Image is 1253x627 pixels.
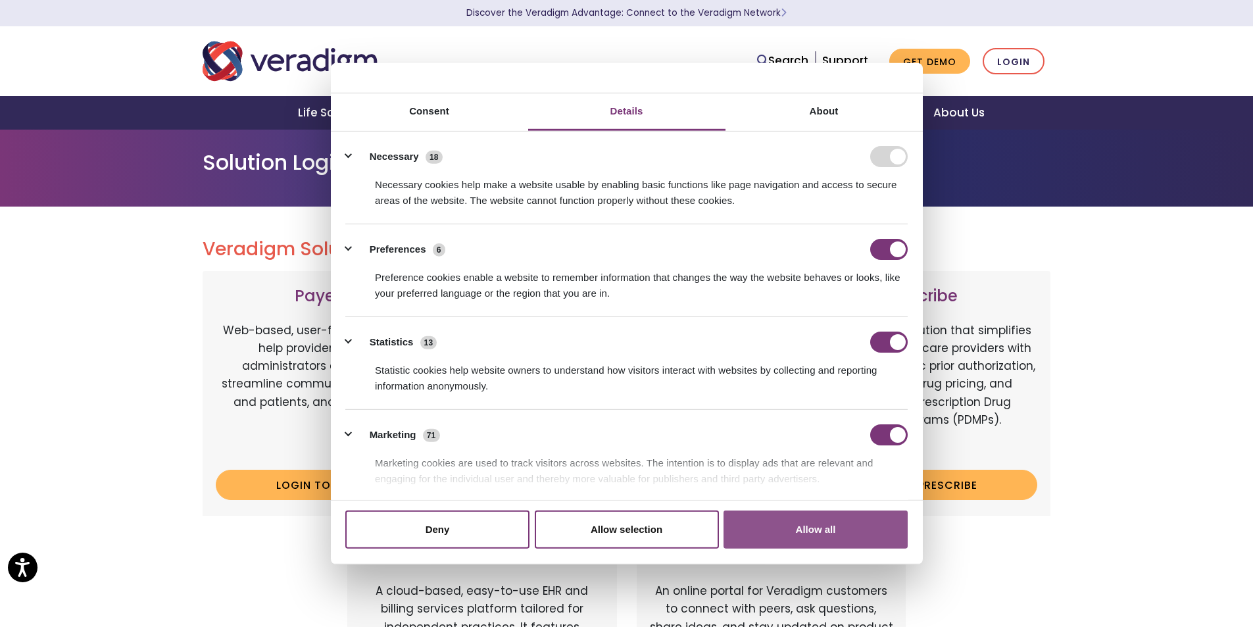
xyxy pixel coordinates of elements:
[535,511,719,549] button: Allow selection
[345,353,908,394] div: Statistic cookies help website owners to understand how visitors interact with websites by collec...
[528,93,725,130] a: Details
[345,167,908,209] div: Necessary cookies help make a website usable by enabling basic functions like page navigation and...
[370,428,416,443] label: Marketing
[345,260,908,301] div: Preference cookies enable a website to remember information that changes the way the website beha...
[466,7,787,19] a: Discover the Veradigm Advantage: Connect to the Veradigm NetworkLearn More
[345,146,451,167] button: Necessary (18)
[282,96,391,130] a: Life Sciences
[216,322,459,460] p: Web-based, user-friendly solutions that help providers and practice administrators enhance revenu...
[781,7,787,19] span: Learn More
[345,424,448,445] button: Marketing (71)
[345,332,445,353] button: Statistics (13)
[370,335,414,350] label: Statistics
[203,39,383,83] img: Veradigm logo
[216,287,459,306] h3: Payerpath
[650,547,893,566] h3: Client Portal
[203,150,1051,175] h1: Solution Login
[918,96,1000,130] a: About Us
[822,53,868,68] a: Support
[370,242,426,257] label: Preferences
[757,52,808,70] a: Search
[724,511,908,549] button: Allow all
[216,470,459,500] a: Login to Payerpath
[725,93,923,130] a: About
[345,445,908,487] div: Marketing cookies are used to track visitors across websites. The intention is to display ads tha...
[345,511,529,549] button: Deny
[203,238,1051,261] h2: Veradigm Solutions
[983,48,1044,75] a: Login
[345,239,453,260] button: Preferences (6)
[889,49,970,74] a: Get Demo
[360,547,604,566] h3: Practice Fusion
[370,149,419,164] label: Necessary
[331,93,528,130] a: Consent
